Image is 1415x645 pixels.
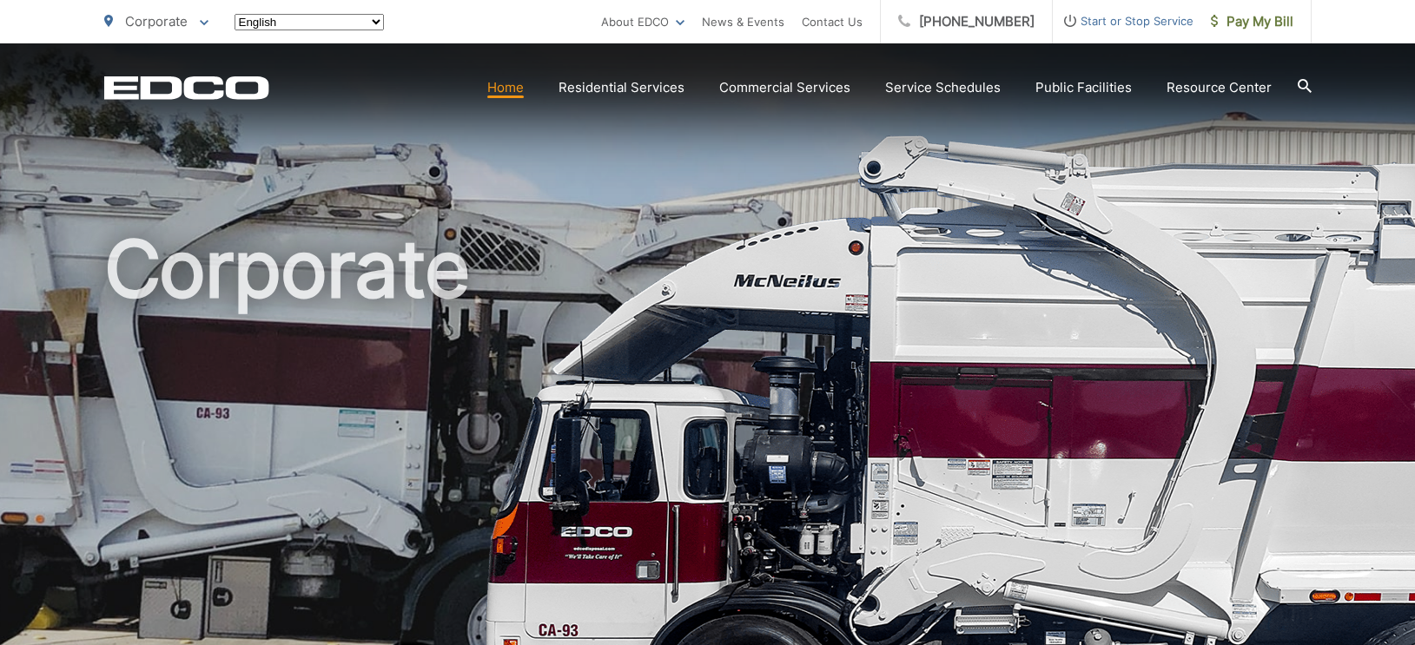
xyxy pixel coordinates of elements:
a: Resource Center [1167,77,1272,98]
a: News & Events [702,11,784,32]
a: EDCD logo. Return to the homepage. [104,76,269,100]
span: Corporate [125,13,188,30]
a: About EDCO [601,11,684,32]
a: Service Schedules [885,77,1001,98]
span: Pay My Bill [1211,11,1293,32]
a: Home [487,77,524,98]
a: Contact Us [802,11,863,32]
a: Public Facilities [1035,77,1132,98]
select: Select a language [235,14,384,30]
a: Residential Services [559,77,684,98]
a: Commercial Services [719,77,850,98]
